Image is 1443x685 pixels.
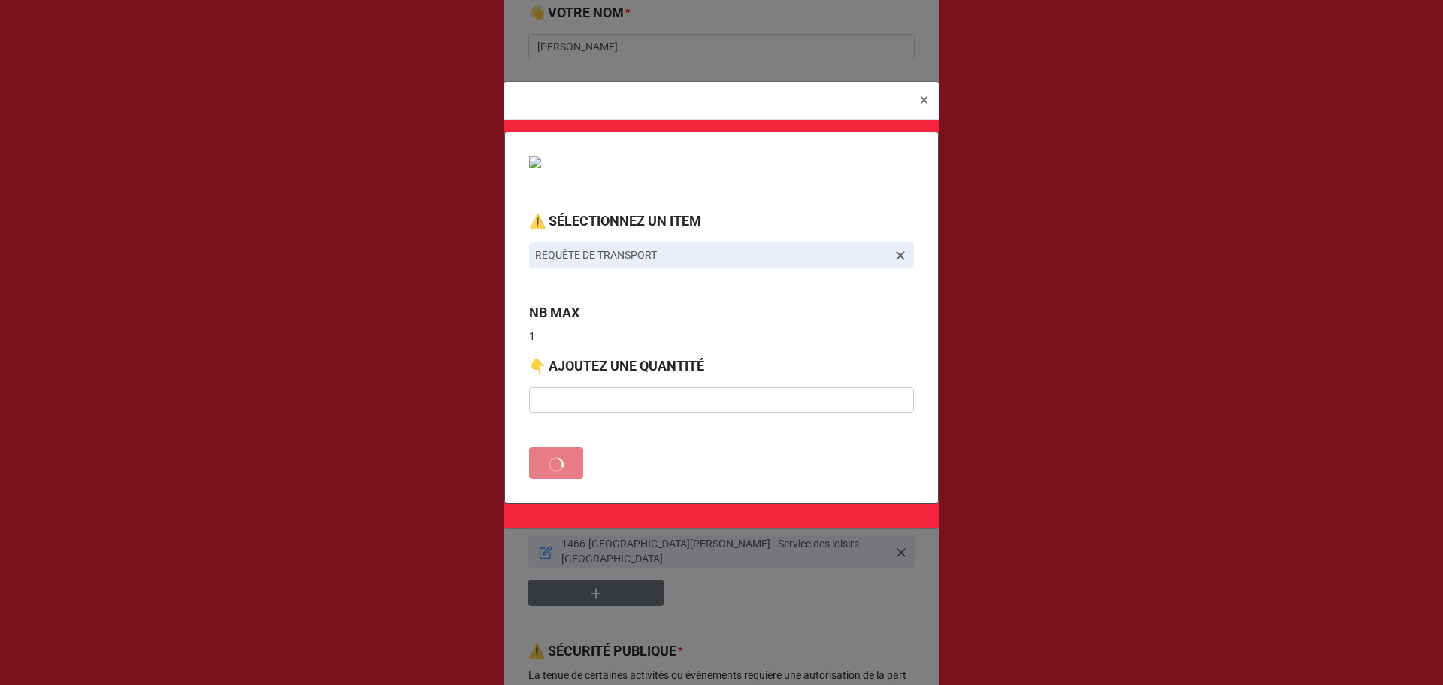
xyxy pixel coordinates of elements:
b: NB MAX [529,305,579,320]
span: × [920,91,928,109]
label: ⚠️ SÉLECTIONNEZ UN ITEM [529,211,701,232]
p: REQUÊTE DE TRANSPORT [535,247,887,262]
img: VSJ_SERV_LOIS_SPORT_DEV_SOC.png [529,156,679,168]
label: 👇 AJOUTEZ UNE QUANTITÉ [529,356,704,377]
p: 1 [529,329,914,344]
